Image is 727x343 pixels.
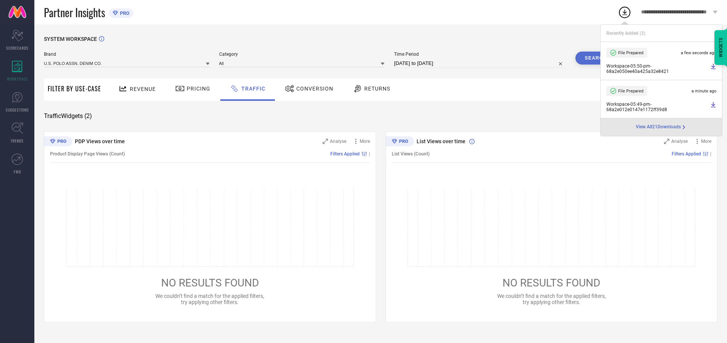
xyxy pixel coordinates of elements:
span: File Prepared [618,89,643,94]
span: We couldn’t find a match for the applied filters, try applying other filters. [155,293,264,305]
span: NO RESULTS FOUND [161,277,259,289]
span: More [701,139,711,144]
span: Returns [364,86,390,92]
span: PDP Views over time [75,138,125,144]
span: NO RESULTS FOUND [502,277,600,289]
span: SUGGESTIONS [6,107,29,113]
span: SCORECARDS [6,45,29,51]
button: Search [575,52,617,65]
span: Category [219,52,385,57]
span: File Prepared [618,50,643,55]
span: We couldn’t find a match for the applied filters, try applying other filters. [497,293,606,305]
div: Premium [386,136,414,148]
span: Filters Applied [330,151,360,157]
span: Conversion [296,86,333,92]
a: Download [710,102,716,112]
span: Workspace - 05:50-pm - 68a2e050ee40a425a32e8421 [606,63,708,74]
span: View All 21 Downloads [636,124,681,130]
span: Filter By Use-Case [48,84,101,93]
span: a few seconds ago [681,50,716,55]
span: Product Display Page Views (Count) [50,151,125,157]
a: View All21Downloads [636,124,687,130]
span: | [369,151,370,157]
span: | [710,151,711,157]
span: SYSTEM WORKSPACE [44,36,97,42]
span: Traffic Widgets ( 2 ) [44,112,92,120]
span: Workspace - 05:49-pm - 68a2e012e0147e1172ff39d8 [606,102,708,112]
div: Open download page [636,124,687,130]
input: Select time period [394,59,566,68]
span: FWD [14,169,21,175]
span: TRENDS [11,138,24,144]
svg: Zoom [323,139,328,144]
span: Analyse [671,139,688,144]
span: PRO [118,10,129,16]
span: Analyse [330,139,346,144]
span: List Views over time [417,138,465,144]
span: a minute ago [691,89,716,94]
span: Time Period [394,52,566,57]
span: Pricing [187,86,210,92]
span: More [360,139,370,144]
span: Partner Insights [44,5,105,20]
span: Filters Applied [672,151,701,157]
span: List Views (Count) [392,151,430,157]
div: Open download list [618,5,632,19]
span: Brand [44,52,210,57]
span: WORKSPACE [7,76,28,82]
span: Recently Added ( 2 ) [606,31,645,36]
div: Premium [44,136,72,148]
a: Download [710,63,716,74]
span: Traffic [241,86,265,92]
svg: Zoom [664,139,669,144]
span: Revenue [130,86,156,92]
